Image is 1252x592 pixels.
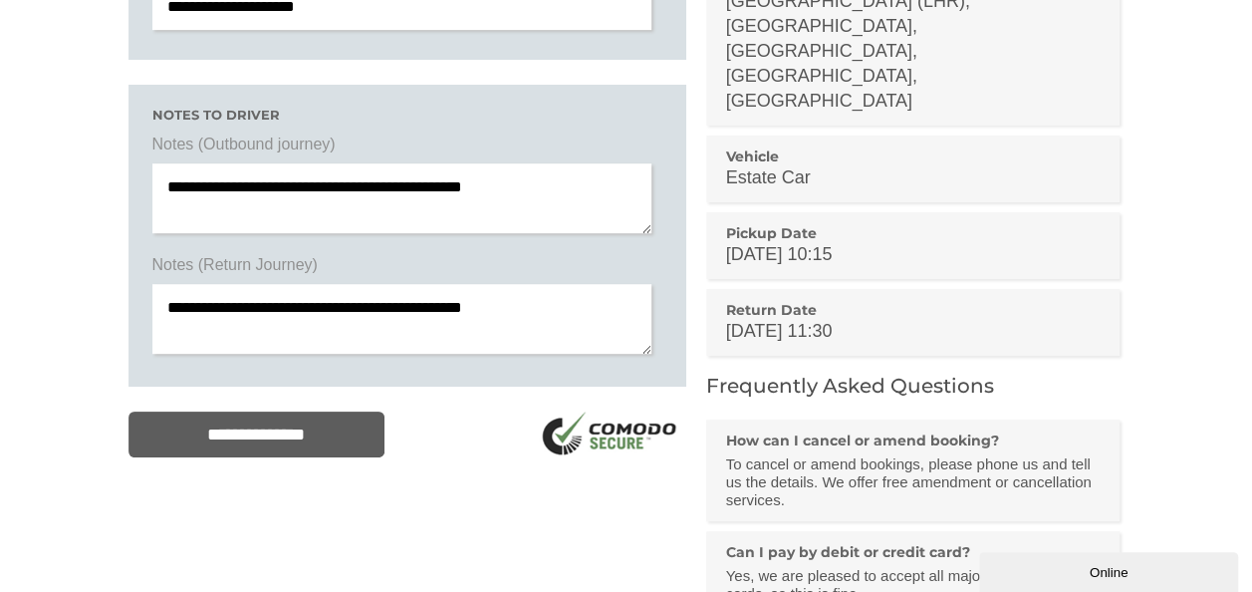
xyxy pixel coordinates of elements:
[726,148,1101,165] h3: Vehicle
[726,543,1101,561] h3: Can I pay by debit or credit card?
[726,432,1101,449] h3: How can I cancel or amend booking?
[152,254,662,284] label: Notes (Return Journey)
[706,376,1125,396] h2: Frequently Asked Questions
[535,412,686,460] img: SSL Logo
[726,455,1101,509] p: To cancel or amend bookings, please phone us and tell us the details. We offer free amendment or ...
[152,109,662,122] h3: Notes to driver
[726,301,1101,319] h3: Return Date
[979,548,1242,592] iframe: chat widget
[152,134,662,163] label: Notes (Outbound journey)
[726,224,1101,242] h3: Pickup Date
[726,319,1101,344] p: [DATE] 11:30
[726,242,1101,267] p: [DATE] 10:15
[726,165,1101,190] p: Estate Car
